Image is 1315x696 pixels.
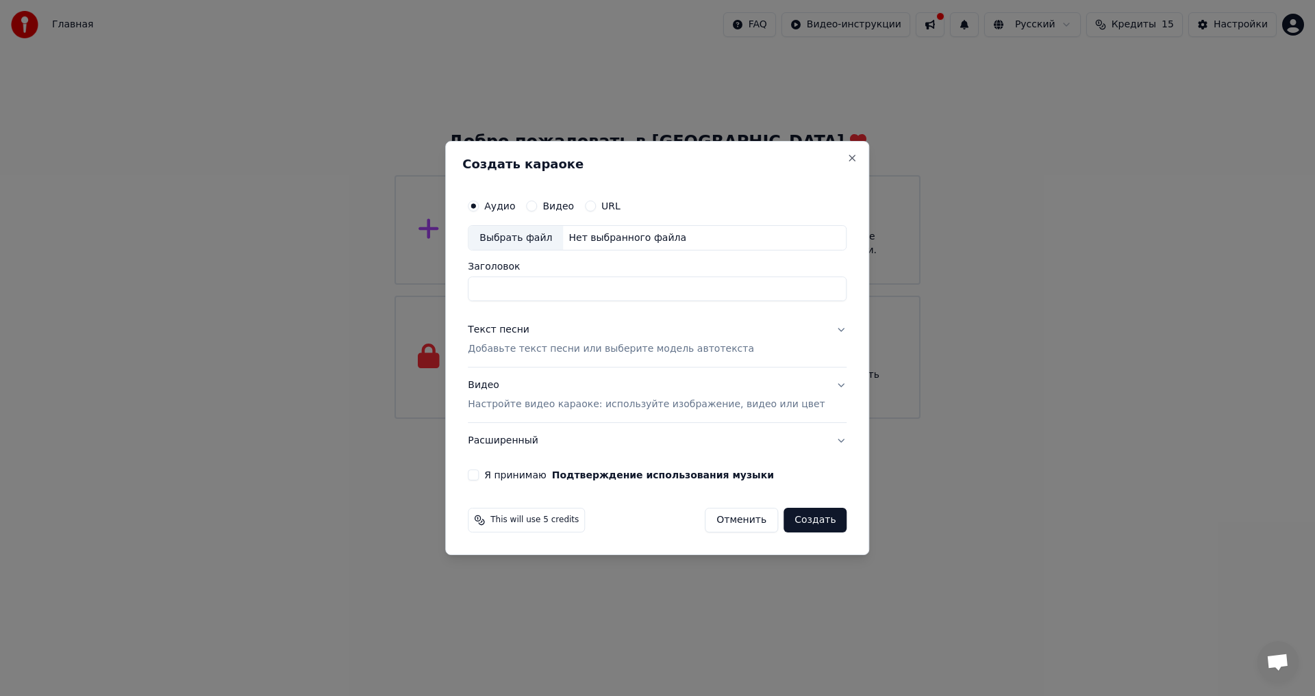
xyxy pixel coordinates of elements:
[468,313,847,368] button: Текст песниДобавьте текст песни или выберите модель автотекста
[468,398,825,411] p: Настройте видео караоке: используйте изображение, видео или цвет
[468,423,847,459] button: Расширенный
[468,262,847,272] label: Заголовок
[468,343,754,357] p: Добавьте текст песни или выберите модель автотекста
[484,470,774,480] label: Я принимаю
[490,515,579,526] span: This will use 5 credits
[552,470,774,480] button: Я принимаю
[468,226,563,250] div: Выбрать файл
[462,158,852,170] h2: Создать караоке
[563,231,692,245] div: Нет выбранного файла
[468,368,847,423] button: ВидеоНастройте видео караоке: используйте изображение, видео или цвет
[468,379,825,412] div: Видео
[484,201,515,211] label: Аудио
[468,324,529,337] div: Текст песни
[784,508,847,532] button: Создать
[601,201,621,211] label: URL
[542,201,574,211] label: Видео
[705,508,778,532] button: Отменить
